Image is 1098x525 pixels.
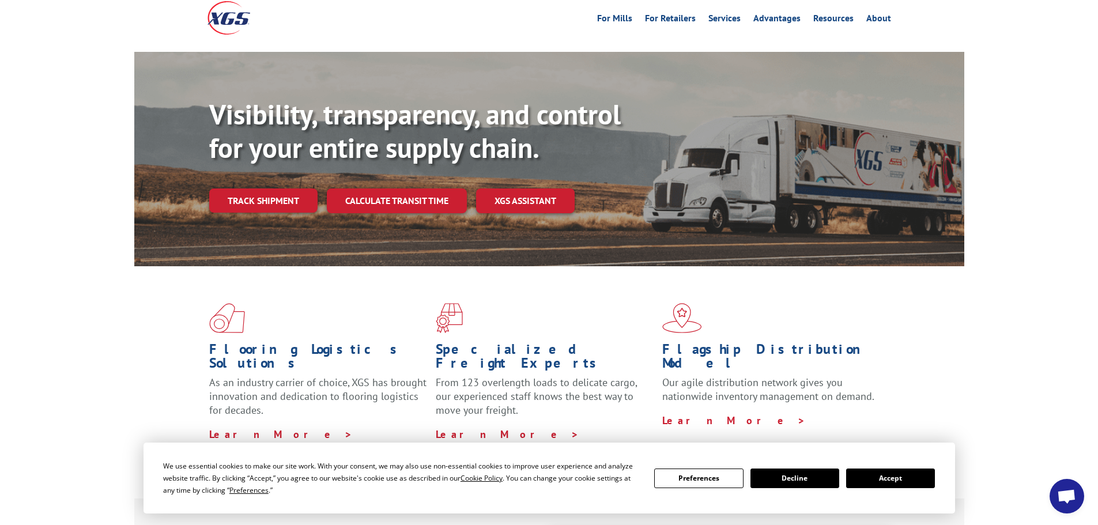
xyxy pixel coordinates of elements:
div: Cookie Consent Prompt [144,443,955,513]
img: xgs-icon-total-supply-chain-intelligence-red [209,303,245,333]
span: Our agile distribution network gives you nationwide inventory management on demand. [662,376,874,403]
a: For Retailers [645,14,696,27]
a: Learn More > [436,428,579,441]
p: From 123 overlength loads to delicate cargo, our experienced staff knows the best way to move you... [436,376,654,427]
button: Preferences [654,469,743,488]
a: For Mills [597,14,632,27]
img: xgs-icon-flagship-distribution-model-red [662,303,702,333]
span: Cookie Policy [461,473,503,483]
a: Advantages [753,14,801,27]
a: Learn More > [209,428,353,441]
h1: Flooring Logistics Solutions [209,342,427,376]
b: Visibility, transparency, and control for your entire supply chain. [209,96,621,165]
button: Decline [750,469,839,488]
div: Open chat [1050,479,1084,513]
a: Track shipment [209,188,318,213]
span: Preferences [229,485,269,495]
span: As an industry carrier of choice, XGS has brought innovation and dedication to flooring logistics... [209,376,427,417]
button: Accept [846,469,935,488]
a: Services [708,14,741,27]
h1: Flagship Distribution Model [662,342,880,376]
h1: Specialized Freight Experts [436,342,654,376]
div: We use essential cookies to make our site work. With your consent, we may also use non-essential ... [163,460,640,496]
a: Calculate transit time [327,188,467,213]
a: Resources [813,14,854,27]
a: XGS ASSISTANT [476,188,575,213]
img: xgs-icon-focused-on-flooring-red [436,303,463,333]
a: Learn More > [662,414,806,427]
a: About [866,14,891,27]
